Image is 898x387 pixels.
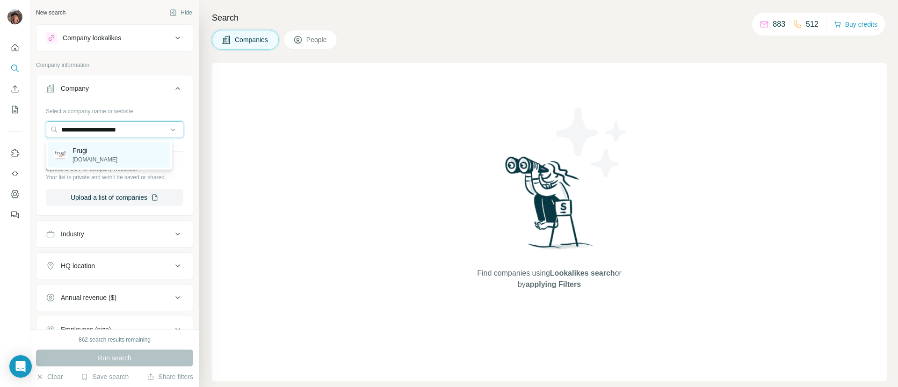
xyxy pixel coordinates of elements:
span: Lookalikes search [550,269,615,277]
img: Frugi [54,150,67,160]
button: Search [7,60,22,77]
p: Frugi [72,146,117,155]
button: Clear [36,372,63,381]
button: Hide [163,6,199,20]
img: Surfe Illustration - Stars [550,100,634,184]
div: New search [36,8,65,17]
button: Industry [36,223,193,245]
button: Employees (size) [36,318,193,341]
div: Industry [61,229,84,239]
button: Use Surfe on LinkedIn [7,145,22,161]
span: People [306,35,328,44]
div: Annual revenue ($) [61,293,116,302]
button: Dashboard [7,186,22,203]
span: Companies [235,35,269,44]
button: Save search [81,372,129,381]
img: Surfe Illustration - Woman searching with binoculars [501,154,598,258]
span: applying Filters [526,280,581,288]
p: Your list is private and won't be saved or shared. [46,173,183,182]
button: Feedback [7,206,22,223]
button: Share filters [147,372,193,381]
button: Enrich CSV [7,80,22,97]
button: Buy credits [834,18,877,31]
button: Company lookalikes [36,27,193,49]
button: Company [36,77,193,103]
button: Annual revenue ($) [36,286,193,309]
h4: Search [212,11,887,24]
div: Open Intercom Messenger [9,355,32,378]
button: Use Surfe API [7,165,22,182]
button: My lists [7,101,22,118]
div: HQ location [61,261,95,270]
div: Company lookalikes [63,33,121,43]
button: Quick start [7,39,22,56]
p: Company information [36,61,193,69]
p: 512 [806,19,818,30]
p: 883 [773,19,785,30]
div: 862 search results remaining [79,336,151,344]
button: Upload a list of companies [46,189,183,206]
p: [DOMAIN_NAME] [72,155,117,164]
div: Select a company name or website [46,103,183,116]
div: Company [61,84,89,93]
div: Employees (size) [61,325,111,334]
img: Avatar [7,9,22,24]
span: Find companies using or by [474,268,624,290]
button: HQ location [36,255,193,277]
